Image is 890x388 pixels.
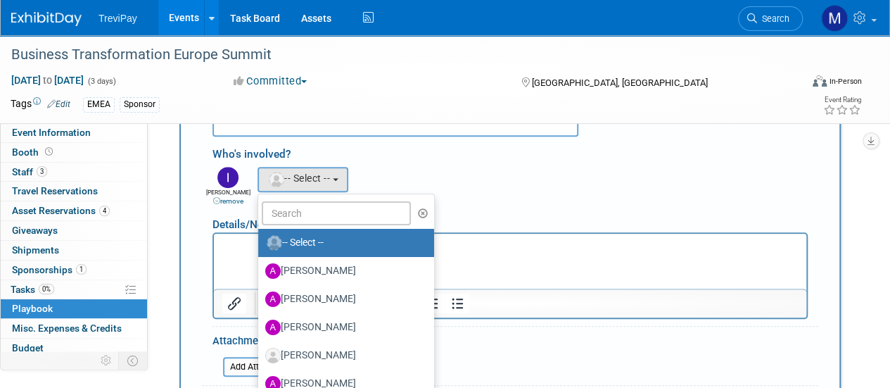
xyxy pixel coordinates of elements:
[11,96,70,113] td: Tags
[265,348,281,363] img: Associate-Profile-5.png
[87,77,116,86] span: (3 days)
[1,163,147,182] a: Staff3
[1,182,147,201] a: Travel Reservations
[12,323,122,334] span: Misc. Expenses & Credits
[1,201,147,220] a: Asset Reservations4
[214,234,806,289] iframe: Rich Text Area
[120,97,160,112] div: Sponsor
[1,261,147,280] a: Sponsorships1
[205,188,250,206] div: [PERSON_NAME]
[47,99,70,109] a: Edit
[265,263,281,279] img: A.jpg
[12,146,56,158] span: Booth
[212,334,300,352] div: Attachments
[11,12,82,26] img: ExhibitDay
[12,185,98,196] span: Travel Reservations
[83,97,115,112] div: EMEA
[12,342,44,353] span: Budget
[1,241,147,260] a: Shipments
[119,351,148,370] td: Toggle Event Tabs
[258,167,348,192] button: -- Select --
[265,292,281,307] img: A.jpg
[12,303,53,314] span: Playbook
[265,316,420,339] label: [PERSON_NAME]
[757,13,789,24] span: Search
[39,284,54,294] span: 0%
[445,294,469,313] button: Bullet list
[98,13,137,24] span: TreviPay
[213,197,243,205] a: remove
[94,351,119,370] td: Personalize Event Tab Strip
[738,6,803,31] a: Search
[829,76,862,87] div: In-Person
[265,288,420,311] label: [PERSON_NAME]
[212,140,818,163] div: Who's involved?
[821,5,848,32] img: Maiia Khasina
[1,339,147,358] a: Budget
[531,77,707,88] span: [GEOGRAPHIC_DATA], [GEOGRAPHIC_DATA]
[265,260,420,282] label: [PERSON_NAME]
[12,244,59,256] span: Shipments
[813,75,827,87] img: Format-Inperson.png
[76,264,87,275] span: 1
[265,320,281,335] img: A.jpg
[1,299,147,318] a: Playbook
[99,206,110,216] span: 4
[262,201,411,225] input: Search
[12,127,91,138] span: Event Information
[222,294,246,313] button: Insert/edit link
[1,123,147,142] a: Event Information
[823,96,861,104] div: Event Rating
[11,284,54,295] span: Tasks
[212,206,808,232] div: Details/Notes
[217,167,239,188] img: I.jpg
[229,74,312,89] button: Committed
[12,225,58,236] span: Giveaways
[1,280,147,299] a: Tasks0%
[41,75,54,86] span: to
[737,73,862,94] div: Event Format
[42,146,56,157] span: Booth not reserved yet
[1,143,147,162] a: Booth
[1,221,147,240] a: Giveaways
[6,42,789,68] div: Business Transformation Europe Summit
[267,173,330,184] span: -- Select --
[265,344,420,367] label: [PERSON_NAME]
[1,319,147,338] a: Misc. Expenses & Credits
[12,264,87,275] span: Sponsorships
[37,166,47,177] span: 3
[265,232,420,254] label: -- Select --
[12,205,110,216] span: Asset Reservations
[12,166,47,177] span: Staff
[11,74,84,87] span: [DATE] [DATE]
[267,235,282,251] img: Unassigned-User-Icon.png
